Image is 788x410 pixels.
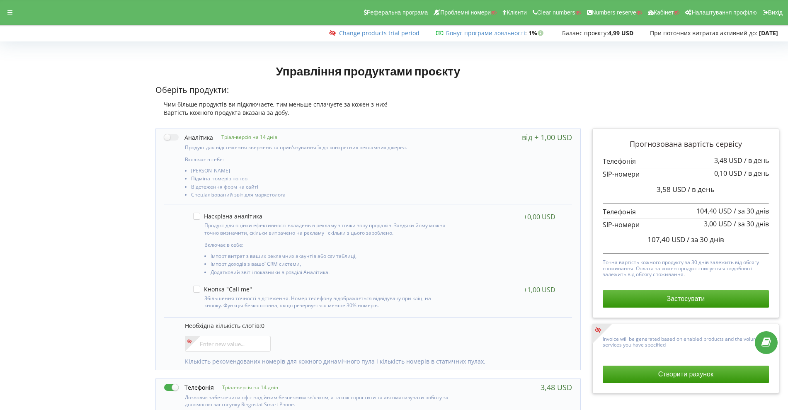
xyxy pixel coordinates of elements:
[185,357,564,366] p: Кількість рекомендованих номерів для кожного динамічного пула і кількість номерів в статичних пулах.
[155,63,581,78] h1: Управління продуктами проєкту
[261,322,264,330] span: 0
[164,133,213,142] label: Аналітика
[507,9,527,16] span: Клієнти
[193,286,252,293] label: Кнопка "Call me"
[524,286,555,294] div: +1,00 USD
[657,184,686,194] span: 3,58 USD
[191,168,450,176] li: [PERSON_NAME]
[603,334,769,348] p: Invoice will be generated based on enabled products and the volume of services you have specified
[696,206,732,216] span: 104,40 USD
[734,206,769,216] span: / за 30 днів
[603,290,769,308] button: Застосувати
[185,156,450,163] p: Включає в себе:
[522,133,572,141] div: від + 1,00 USD
[603,170,769,179] p: SIP-номери
[440,9,491,16] span: Проблемні номери
[603,257,769,277] p: Точна вартість кожного продукту за 30 днів залежить від обсягу споживання. Оплата за кожен продук...
[155,100,581,109] div: Чим більше продуктів ви підключаєте, тим меньше сплачуєте за кожен з них!
[339,29,419,37] a: Change products trial period
[537,9,575,16] span: Clear numbers
[185,336,271,352] input: Enter new value...
[446,29,525,37] a: Бонус програми лояльності
[211,253,447,261] li: Імпорт витрат з ваших рекламних акаунтів або csv таблиці,
[541,383,572,391] div: 3,48 USD
[164,383,214,392] label: Телефонія
[603,220,769,230] p: SIP-номери
[367,9,428,16] span: Реферальна програма
[191,176,450,184] li: Підміна номерів по гео
[185,394,450,408] p: Дозволяє забезпечити офіс надійним безпечним зв'язком, а також спростити та автоматизувати роботу...
[654,9,674,16] span: Кабінет
[185,144,450,151] p: Продукт для відстеження звернень та прив'язування їх до конкретних рекламних джерел.
[603,207,769,217] p: Телефонія
[524,213,555,221] div: +0,00 USD
[213,133,277,141] p: Тріал-версія на 14 днів
[446,29,527,37] span: :
[714,169,742,178] span: 0,10 USD
[603,157,769,166] p: Телефонія
[759,29,778,37] strong: [DATE]
[744,169,769,178] span: / в день
[647,235,685,244] span: 107,40 USD
[193,213,262,220] label: Наскрізна аналітика
[155,84,581,96] p: Оберіть продукти:
[608,29,633,37] strong: 4,99 USD
[191,192,450,200] li: Спеціалізований звіт для маркетолога
[704,219,732,228] span: 3,00 USD
[204,222,447,236] p: Продукт для оцінки ефективності вкладень в рекламу з точки зору продажів. Завдяки йому можна точн...
[691,9,756,16] span: Налаштування профілю
[191,184,450,192] li: Відстеження форм на сайті
[204,241,447,248] p: Включає в себе:
[744,156,769,165] span: / в день
[592,9,636,16] span: Numbers reserve
[211,261,447,269] li: Імпорт доходів з вашої CRM системи,
[214,384,278,391] p: Тріал-версія на 14 днів
[155,109,581,117] div: Вартість кожного продукта вказана за добу.
[211,269,447,277] li: Додатковий звіт і показники в розділі Аналітика.
[687,235,724,244] span: / за 30 днів
[734,219,769,228] span: / за 30 днів
[529,29,546,37] strong: 1%
[603,139,769,150] p: Прогнозована вартість сервісу
[650,29,757,37] span: При поточних витратах активний до:
[204,295,447,309] p: Збільшення точності відстеження. Номер телефону відображається відвідувачу при кліці на кнопку. Ф...
[768,9,783,16] span: Вихід
[603,366,769,383] button: Створити рахунок
[688,184,715,194] span: / в день
[562,29,608,37] span: Баланс проєкту:
[714,156,742,165] span: 3,48 USD
[185,322,564,330] p: Необхідна кількість слотів:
